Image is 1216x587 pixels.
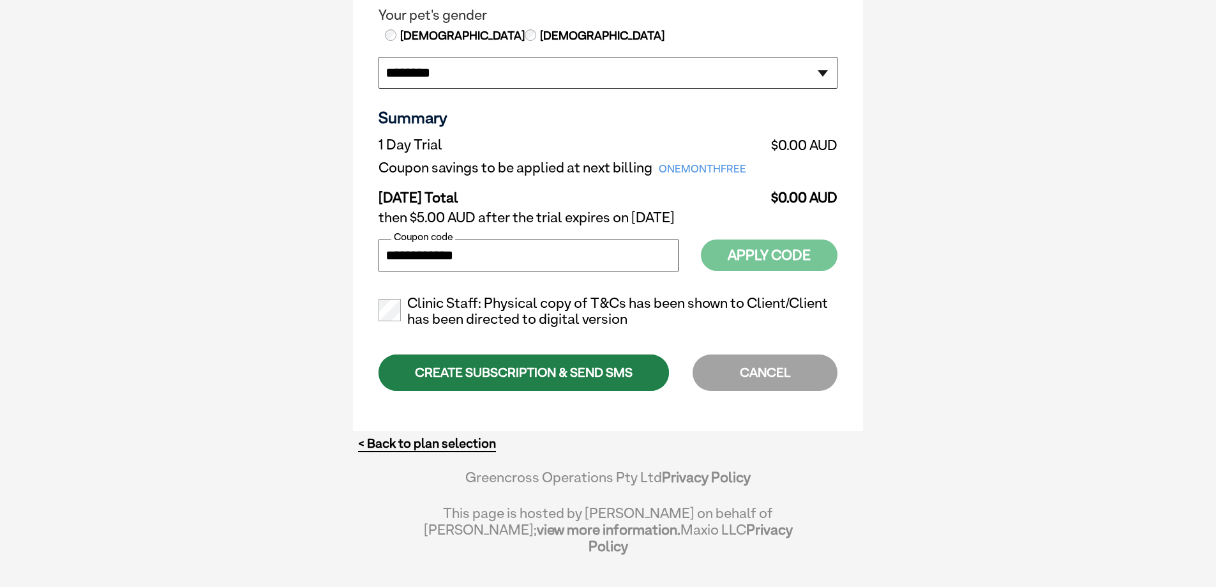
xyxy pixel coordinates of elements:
[537,521,680,538] a: view more information.
[423,469,793,498] div: Greencross Operations Pty Ltd
[766,179,837,206] td: $0.00 AUD
[766,133,837,156] td: $0.00 AUD
[662,469,751,485] a: Privacy Policy
[391,231,455,243] label: Coupon code
[589,521,793,554] a: Privacy Policy
[379,156,766,179] td: Coupon savings to be applied at next billing
[652,160,753,178] span: ONEMONTHFREE
[693,354,837,391] div: CANCEL
[423,498,793,554] div: This page is hosted by [PERSON_NAME] on behalf of [PERSON_NAME]; Maxio LLC
[358,436,496,452] a: < Back to plan selection
[379,206,837,229] td: then $5.00 AUD after the trial expires on [DATE]
[379,133,766,156] td: 1 Day Trial
[379,179,766,206] td: [DATE] Total
[701,240,837,271] button: Apply Code
[379,7,837,24] legend: Your pet's gender
[379,108,837,127] h3: Summary
[379,299,401,321] input: Clinic Staff: Physical copy of T&Cs has been shown to Client/Client has been directed to digital ...
[379,354,669,391] div: CREATE SUBSCRIPTION & SEND SMS
[379,295,837,328] label: Clinic Staff: Physical copy of T&Cs has been shown to Client/Client has been directed to digital ...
